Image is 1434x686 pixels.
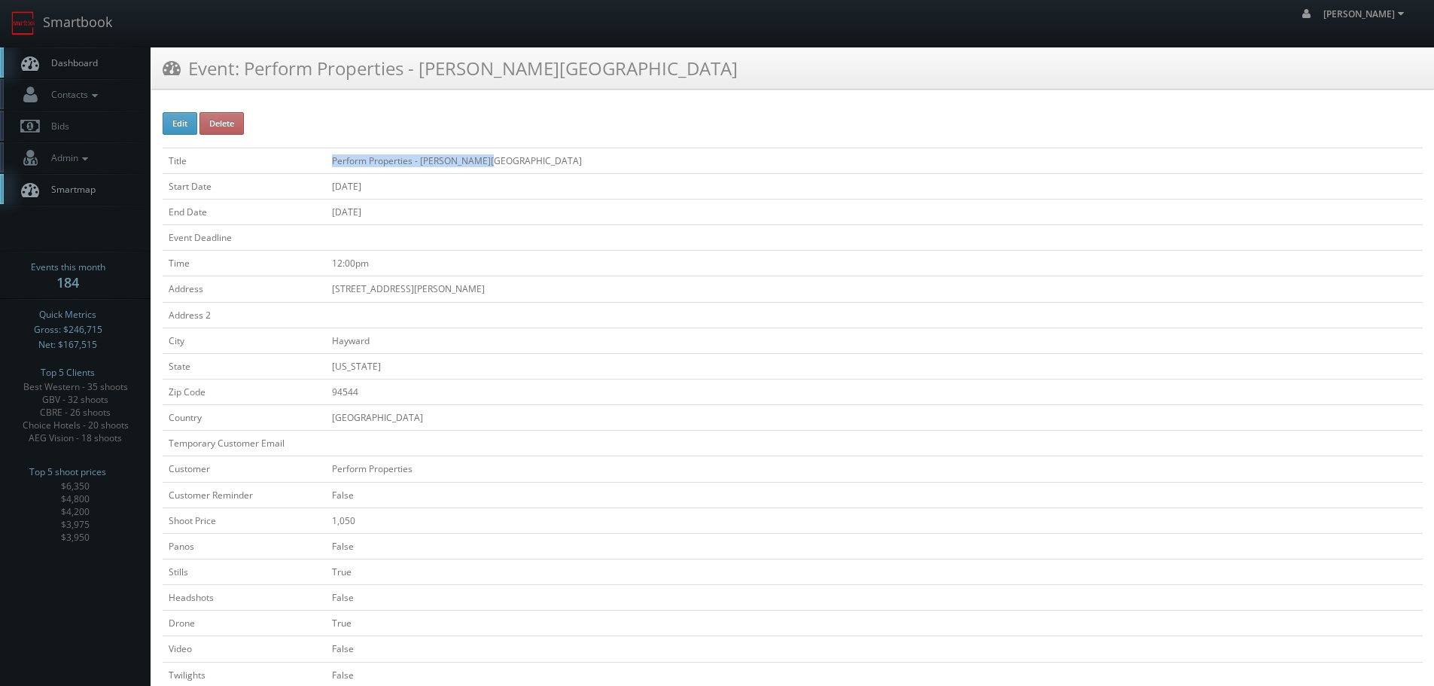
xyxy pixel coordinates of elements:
[163,251,326,276] td: Time
[39,307,96,322] span: Quick Metrics
[56,273,79,291] strong: 184
[163,456,326,482] td: Customer
[163,559,326,584] td: Stills
[44,151,92,164] span: Admin
[163,379,326,404] td: Zip Code
[163,611,326,636] td: Drone
[326,636,1423,662] td: False
[326,199,1423,224] td: [DATE]
[326,405,1423,431] td: [GEOGRAPHIC_DATA]
[163,405,326,431] td: Country
[163,328,326,353] td: City
[326,559,1423,584] td: True
[163,302,326,328] td: Address 2
[326,482,1423,508] td: False
[163,173,326,199] td: Start Date
[163,353,326,379] td: State
[44,120,69,133] span: Bids
[29,465,106,480] span: Top 5 shoot prices
[163,482,326,508] td: Customer Reminder
[44,88,102,101] span: Contacts
[326,251,1423,276] td: 12:00pm
[326,533,1423,559] td: False
[326,585,1423,611] td: False
[41,365,95,380] span: Top 5 Clients
[31,260,105,275] span: Events this month
[163,225,326,251] td: Event Deadline
[163,636,326,662] td: Video
[163,585,326,611] td: Headshots
[326,456,1423,482] td: Perform Properties
[326,328,1423,353] td: Hayward
[326,173,1423,199] td: [DATE]
[326,611,1423,636] td: True
[163,148,326,173] td: Title
[326,379,1423,404] td: 94544
[38,337,97,352] span: Net: $167,515
[163,533,326,559] td: Panos
[326,276,1423,302] td: [STREET_ADDRESS][PERSON_NAME]
[163,276,326,302] td: Address
[34,322,102,337] span: Gross: $246,715
[11,11,35,35] img: smartbook-logo.png
[163,431,326,456] td: Temporary Customer Email
[44,56,98,69] span: Dashboard
[326,508,1423,533] td: 1,050
[1323,8,1408,20] span: [PERSON_NAME]
[163,55,738,81] h3: Event: Perform Properties - [PERSON_NAME][GEOGRAPHIC_DATA]
[163,199,326,224] td: End Date
[163,112,197,135] button: Edit
[44,183,96,196] span: Smartmap
[326,353,1423,379] td: [US_STATE]
[199,112,244,135] button: Delete
[163,508,326,533] td: Shoot Price
[326,148,1423,173] td: Perform Properties - [PERSON_NAME][GEOGRAPHIC_DATA]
